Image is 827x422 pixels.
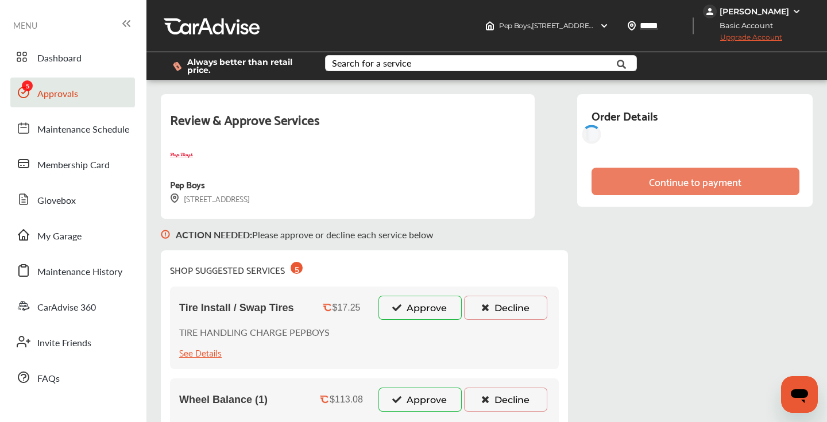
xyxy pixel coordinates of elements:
[179,326,330,339] p: TIRE HANDLING CHARGE PEPBOYS
[10,184,135,214] a: Glovebox
[792,7,801,16] img: WGsFRI8htEPBVLJbROoPRyZpYNWhNONpIPPETTm6eUC0GeLEiAAAAAElFTkSuQmCC
[10,113,135,143] a: Maintenance Schedule
[170,193,179,203] img: svg+xml;base64,PHN2ZyB3aWR0aD0iMTYiIGhlaWdodD0iMTciIHZpZXdCb3g9IjAgMCAxNiAxNyIgZmlsbD0ibm9uZSIgeG...
[37,87,78,102] span: Approvals
[10,291,135,321] a: CarAdvise 360
[781,376,818,413] iframe: Button to launch messaging window
[37,51,82,66] span: Dashboard
[10,220,135,250] a: My Garage
[10,362,135,392] a: FAQs
[649,176,741,187] div: Continue to payment
[378,296,462,320] button: Approve
[179,344,222,360] div: See Details
[13,21,37,30] span: MENU
[464,296,547,320] button: Decline
[187,58,307,74] span: Always better than retail price.
[10,327,135,357] a: Invite Friends
[37,300,96,315] span: CarAdvise 360
[704,20,782,32] span: Basic Account
[10,78,135,107] a: Approvals
[600,21,609,30] img: header-down-arrow.9dd2ce7d.svg
[485,21,494,30] img: header-home-logo.8d720a4f.svg
[703,5,717,18] img: jVpblrzwTbfkPYzPPzSLxeg0AAAAASUVORK5CYII=
[10,42,135,72] a: Dashboard
[170,108,525,144] div: Review & Approve Services
[179,394,268,406] span: Wheel Balance (1)
[37,336,91,351] span: Invite Friends
[499,21,708,30] span: Pep Boys , [STREET_ADDRESS] [GEOGRAPHIC_DATA] , CA 90029
[37,122,129,137] span: Maintenance Schedule
[37,193,76,208] span: Glovebox
[176,228,252,241] b: ACTION NEEDED :
[330,394,363,405] div: $113.08
[703,33,782,47] span: Upgrade Account
[170,260,303,277] div: SHOP SUGGESTED SERVICES
[332,59,411,68] div: Search for a service
[592,106,658,125] div: Order Details
[378,388,462,412] button: Approve
[333,303,361,313] div: $17.25
[173,61,181,71] img: dollor_label_vector.a70140d1.svg
[37,371,60,386] span: FAQs
[10,255,135,285] a: Maintenance History
[179,302,293,314] span: Tire Install / Swap Tires
[170,192,250,205] div: [STREET_ADDRESS]
[720,6,789,17] div: [PERSON_NAME]
[627,21,636,30] img: location_vector.a44bc228.svg
[37,229,82,244] span: My Garage
[170,144,193,167] img: logo-pepboys.png
[291,262,303,274] div: 5
[161,219,170,250] img: svg+xml;base64,PHN2ZyB3aWR0aD0iMTYiIGhlaWdodD0iMTciIHZpZXdCb3g9IjAgMCAxNiAxNyIgZmlsbD0ibm9uZSIgeG...
[693,17,694,34] img: header-divider.bc55588e.svg
[170,176,204,192] div: Pep Boys
[10,149,135,179] a: Membership Card
[464,388,547,412] button: Decline
[37,265,122,280] span: Maintenance History
[37,158,110,173] span: Membership Card
[176,228,434,241] p: Please approve or decline each service below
